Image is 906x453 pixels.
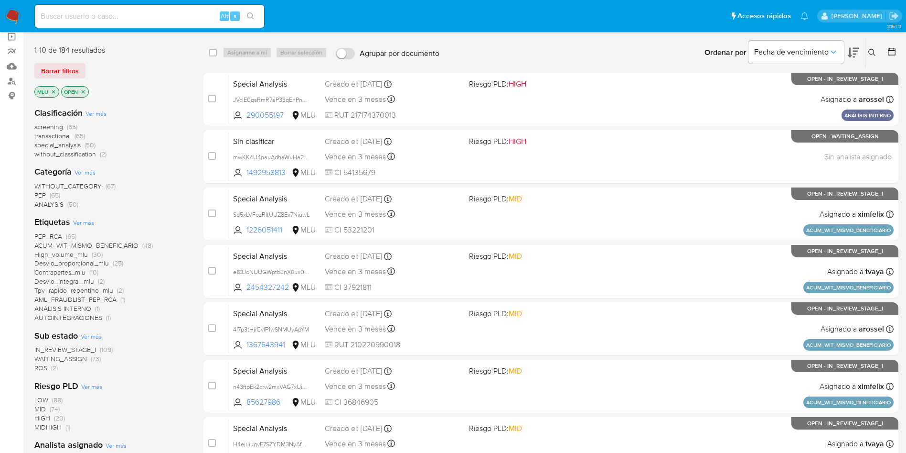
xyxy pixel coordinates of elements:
a: Salir [889,11,899,21]
span: Accesos rápidos [737,11,791,21]
p: tomas.vaya@mercadolibre.com [831,11,885,21]
span: Alt [221,11,228,21]
span: 3.157.3 [887,22,901,30]
input: Buscar usuario o caso... [35,10,264,22]
span: s [234,11,236,21]
a: Notificaciones [800,12,809,20]
button: search-icon [241,10,260,23]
